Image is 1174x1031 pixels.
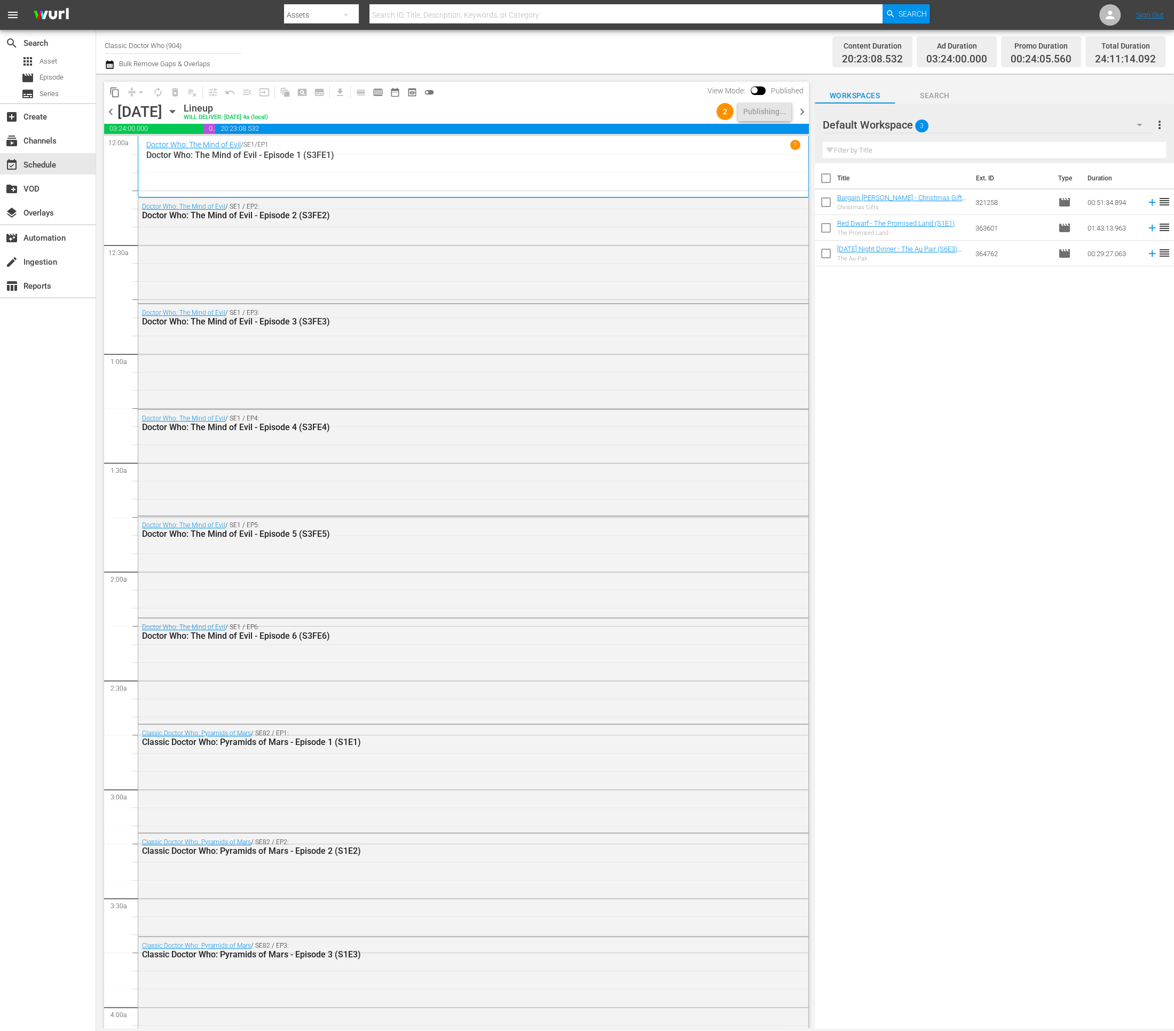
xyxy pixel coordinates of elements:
span: Select an event to delete [167,84,184,101]
span: Episode [1058,221,1071,234]
a: Classic Doctor Who: Pyramids of Mars [142,729,251,737]
div: Classic Doctor Who: Pyramids of Mars - Episode 1 (S1E1) [142,737,745,747]
span: VOD [5,183,18,195]
svg: Add to Schedule [1146,196,1158,208]
span: Download as CSV [328,82,349,102]
p: / [241,141,243,148]
span: Asset [40,56,57,67]
a: Doctor Who: The Mind of Evil [146,140,241,149]
button: Publishing... [738,102,791,121]
span: reorder [1158,195,1171,208]
span: 03:24:00.000 [926,53,987,66]
span: 24:11:14.092 [1095,53,1156,66]
span: Schedule [5,158,18,171]
a: Doctor Who: The Mind of Evil [142,415,225,422]
div: Default Workspace [823,110,1152,140]
div: The Promised Land [837,229,955,236]
a: Doctor Who: The Mind of Evil [142,521,225,529]
th: Duration [1081,163,1145,193]
span: Bulk Remove Gaps & Overlaps [117,60,210,68]
p: 1 [793,141,797,148]
span: Week Calendar View [369,84,387,101]
div: Total Duration [1095,38,1156,53]
div: Publishing... [743,102,786,121]
div: Doctor Who: The Mind of Evil - Episode 4 (S3FE4) [142,422,745,432]
span: View Mode: [702,86,751,95]
span: preview_outlined [407,87,417,98]
div: Christmas Gifts [837,204,967,211]
td: 00:51:34.894 [1083,189,1142,215]
span: Create Search Block [294,84,311,101]
a: Doctor Who: The Mind of Evil [142,309,225,316]
span: Series [40,89,59,99]
div: / SE1 / EP5: [142,521,745,539]
div: Doctor Who: The Mind of Evil - Episode 3 (S3FE3) [142,316,745,327]
span: Workspaces [815,89,895,102]
div: / SE82 / EP2: [142,838,745,856]
span: Published [766,86,809,95]
span: 3 [915,115,928,137]
div: / SE82 / EP3: [142,942,745,959]
span: Revert to Primary Episode [222,84,239,101]
span: calendar_view_week_outlined [373,87,383,98]
div: Classic Doctor Who: Pyramids of Mars - Episode 3 (S1E3) [142,949,745,959]
div: Promo Duration [1011,38,1071,53]
span: 2 [716,107,734,116]
a: [DATE] Night Dinner - The Au Pair (S6E3) ((NEW) [DATE] Night Dinner - The Au Pair (S6E3) (00:30:00)) [837,245,962,269]
a: Doctor Who: The Mind of Evil [142,203,225,210]
span: View Backup [404,84,421,101]
span: Search [5,37,18,50]
button: more_vert [1153,112,1166,138]
div: Doctor Who: The Mind of Evil - Episode 5 (S3FE5) [142,529,745,539]
span: Copy Lineup [106,84,123,101]
span: toggle_off [424,87,435,98]
span: reorder [1158,221,1171,234]
th: Title [837,163,970,193]
td: 363601 [971,215,1053,241]
div: / SE82 / EP1: [142,729,745,747]
span: Reports [5,280,18,292]
span: Channels [5,134,18,147]
a: Classic Doctor Who: Pyramids of Mars [142,942,251,949]
div: Classic Doctor Who: Pyramids of Mars - Episode 2 (S1E2) [142,846,745,856]
span: Clear Lineup [184,84,201,101]
div: / SE1 / EP6: [142,623,745,641]
div: / SE1 / EP3: [142,309,745,327]
span: Day Calendar View [349,82,369,102]
span: Episode [1058,196,1071,209]
span: Episode [40,72,64,83]
span: Loop Content [149,84,167,101]
span: 20:23:08.532 [215,123,809,134]
span: Search [895,89,975,102]
td: 01:43:13.963 [1083,215,1142,241]
span: chevron_right [795,105,809,118]
p: EP1 [257,141,269,148]
span: Update Metadata from Key Asset [256,84,273,101]
span: Episode [1058,247,1071,260]
span: 24 hours Lineup View is OFF [421,84,438,101]
a: Classic Doctor Who: Pyramids of Mars [142,838,251,846]
span: 00:24:05.560 [203,123,215,134]
div: [DATE] [117,103,162,121]
span: Search [899,4,927,23]
td: 00:29:27.063 [1083,241,1142,266]
th: Ext. ID [970,163,1052,193]
a: Doctor Who: The Mind of Evil [142,623,225,631]
span: chevron_left [104,105,117,118]
div: Ad Duration [926,38,987,53]
span: Overlays [5,207,18,219]
span: Ingestion [5,256,18,268]
span: Toggle to switch from Published to Draft view. [751,86,758,94]
img: ans4CAIJ8jUAAAAAAAAAAAAAAAAAAAAAAAAgQb4GAAAAAAAAAAAAAAAAAAAAAAAAJMjXAAAAAAAAAAAAAAAAAAAAAAAAgAT5G... [26,3,77,28]
div: WILL DELIVER: [DATE] 4a (local) [184,114,268,121]
div: Doctor Who: The Mind of Evil - Episode 6 (S3FE6) [142,631,745,641]
span: Episode [21,72,34,84]
td: 364762 [971,241,1053,266]
td: 321258 [971,189,1053,215]
span: content_copy [109,87,120,98]
div: Lineup [184,102,268,114]
div: / SE1 / EP2: [142,203,745,220]
span: Create Series Block [311,84,328,101]
span: menu [6,9,19,21]
th: Type [1052,163,1081,193]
